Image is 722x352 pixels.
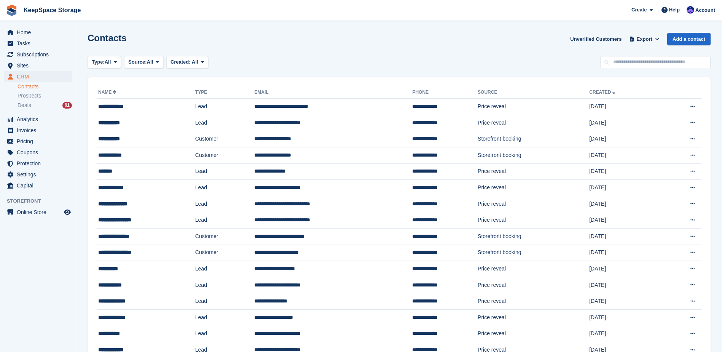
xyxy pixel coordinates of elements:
[589,245,660,261] td: [DATE]
[589,228,660,245] td: [DATE]
[17,38,62,49] span: Tasks
[667,33,711,45] a: Add a contact
[478,147,589,163] td: Storefront booking
[88,33,127,43] h1: Contacts
[589,99,660,115] td: [DATE]
[4,158,72,169] a: menu
[4,125,72,136] a: menu
[92,58,105,66] span: Type:
[195,163,255,180] td: Lead
[478,228,589,245] td: Storefront booking
[478,212,589,229] td: Price reveal
[18,101,72,109] a: Deals 61
[478,309,589,326] td: Price reveal
[7,197,76,205] span: Storefront
[589,180,660,196] td: [DATE]
[589,277,660,293] td: [DATE]
[589,115,660,131] td: [DATE]
[4,180,72,191] a: menu
[478,196,589,212] td: Price reveal
[589,163,660,180] td: [DATE]
[589,293,660,310] td: [DATE]
[17,27,62,38] span: Home
[166,56,208,69] button: Created: All
[17,147,62,158] span: Coupons
[195,86,255,99] th: Type
[18,83,72,90] a: Contacts
[478,180,589,196] td: Price reveal
[589,212,660,229] td: [DATE]
[195,309,255,326] td: Lead
[195,196,255,212] td: Lead
[195,115,255,131] td: Lead
[589,326,660,342] td: [DATE]
[105,58,111,66] span: All
[478,261,589,277] td: Price reveal
[669,6,680,14] span: Help
[4,60,72,71] a: menu
[63,208,72,217] a: Preview store
[687,6,694,14] img: Chloe Clark
[62,102,72,109] div: 61
[637,35,652,43] span: Export
[88,56,121,69] button: Type: All
[589,147,660,163] td: [DATE]
[17,49,62,60] span: Subscriptions
[254,86,412,99] th: Email
[589,196,660,212] td: [DATE]
[4,147,72,158] a: menu
[589,261,660,277] td: [DATE]
[589,309,660,326] td: [DATE]
[4,27,72,38] a: menu
[589,90,617,95] a: Created
[4,207,72,218] a: menu
[478,293,589,310] td: Price reveal
[589,131,660,147] td: [DATE]
[478,86,589,99] th: Source
[4,38,72,49] a: menu
[4,71,72,82] a: menu
[195,212,255,229] td: Lead
[17,125,62,136] span: Invoices
[18,102,31,109] span: Deals
[147,58,153,66] span: All
[17,136,62,147] span: Pricing
[18,92,72,100] a: Prospects
[192,59,198,65] span: All
[195,261,255,277] td: Lead
[478,277,589,293] td: Price reveal
[195,147,255,163] td: Customer
[195,99,255,115] td: Lead
[195,277,255,293] td: Lead
[695,6,715,14] span: Account
[478,245,589,261] td: Storefront booking
[195,180,255,196] td: Lead
[17,158,62,169] span: Protection
[17,114,62,125] span: Analytics
[98,90,118,95] a: Name
[4,114,72,125] a: menu
[478,163,589,180] td: Price reveal
[478,131,589,147] td: Storefront booking
[195,245,255,261] td: Customer
[171,59,191,65] span: Created:
[128,58,147,66] span: Source:
[195,293,255,310] td: Lead
[18,92,41,99] span: Prospects
[124,56,163,69] button: Source: All
[17,180,62,191] span: Capital
[17,169,62,180] span: Settings
[628,33,661,45] button: Export
[195,228,255,245] td: Customer
[567,33,625,45] a: Unverified Customers
[478,115,589,131] td: Price reveal
[17,60,62,71] span: Sites
[195,131,255,147] td: Customer
[412,86,478,99] th: Phone
[4,49,72,60] a: menu
[478,326,589,342] td: Price reveal
[6,5,18,16] img: stora-icon-8386f47178a22dfd0bd8f6a31ec36ba5ce8667c1dd55bd0f319d3a0aa187defe.svg
[4,136,72,147] a: menu
[17,71,62,82] span: CRM
[21,4,84,16] a: KeepSpace Storage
